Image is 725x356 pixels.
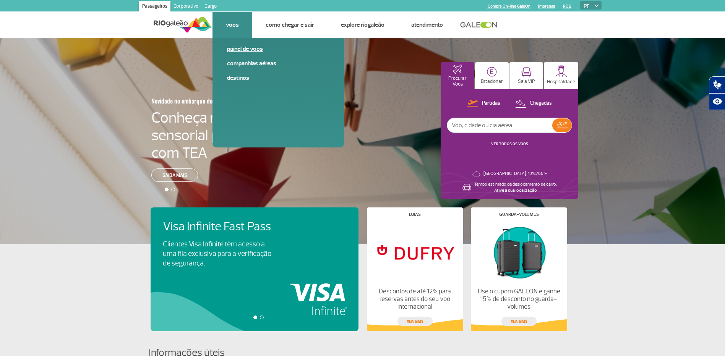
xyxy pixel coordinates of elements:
[226,21,239,29] a: Voos
[509,62,543,89] button: Sala VIP
[397,317,433,326] a: veja mais
[488,4,530,9] a: Compra On-line GaleOn
[481,79,503,84] p: Estacionar
[555,65,567,77] img: hospitality.svg
[409,212,421,217] h4: Lojas
[474,181,557,194] p: Tempo estimado de deslocamento de carro: Ative a sua localização
[163,239,271,268] p: Clientes Visa Infinite têm acesso a uma fila exclusiva para a verificação de segurança.
[477,288,560,311] p: Use o cupom GALEON e ganhe 15% de desconto no guarda-volumes
[489,141,530,147] button: VER TODOS OS VOOS
[563,4,571,9] a: RQS
[151,93,279,109] h3: Novidade no embarque doméstico
[170,1,201,13] a: Corporativo
[518,79,535,84] p: Sala VIP
[444,76,470,87] p: Procurar Voos
[441,62,474,89] button: Procurar Voos
[521,67,532,77] img: vipRoom.svg
[447,118,552,133] input: Voo, cidade ou cia aérea
[709,76,725,93] button: Abrir tradutor de língua de sinais.
[341,21,384,29] a: Explore RIOgaleão
[544,62,578,89] button: Hospitalidade
[151,109,316,162] h4: Conheça nossa sala sensorial para passageiros com TEA
[465,99,503,108] button: Partidas
[475,62,509,89] button: Estacionar
[139,1,170,13] a: Passageiros
[501,317,537,326] a: veja mais
[373,223,456,282] img: Lojas
[201,1,220,13] a: Cargo
[499,212,539,217] h4: Guarda-volumes
[151,168,198,182] a: Saiba mais
[482,100,500,107] p: Partidas
[538,4,555,9] a: Imprensa
[547,79,575,85] p: Hospitalidade
[491,141,528,146] a: VER TODOS OS VOOS
[477,223,560,282] img: Guarda-volumes
[411,21,443,29] a: Atendimento
[227,59,329,68] a: Companhias Aéreas
[373,288,456,311] p: Descontos de até 12% para reservas antes do seu voo internacional
[709,93,725,110] button: Abrir recursos assistivos.
[709,76,725,110] div: Plugin de acessibilidade da Hand Talk.
[513,99,554,108] button: Chegadas
[227,74,329,82] a: Destinos
[163,220,284,234] h4: Visa Infinite Fast Pass
[266,21,314,29] a: Como chegar e sair
[483,171,547,177] p: [GEOGRAPHIC_DATA]: 19°C/66°F
[487,67,497,77] img: carParkingHome.svg
[227,45,329,53] a: Painel de voos
[163,220,346,268] a: Visa Infinite Fast PassClientes Visa Infinite têm acesso a uma fila exclusiva para a verificação ...
[453,65,462,74] img: airplaneHomeActive.svg
[530,100,552,107] p: Chegadas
